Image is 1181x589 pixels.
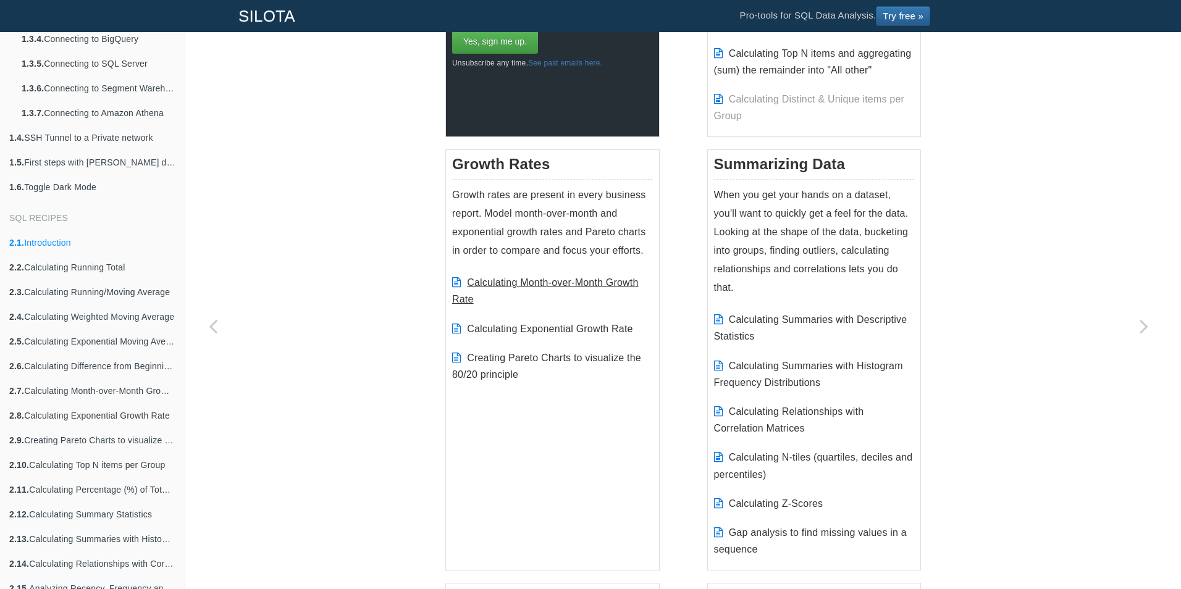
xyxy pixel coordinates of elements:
b: 2.3. [9,287,24,297]
b: 1.6. [9,182,24,192]
b: 1.4. [9,133,24,143]
a: Calculating Summaries with Histogram Frequency Distributions [714,361,903,388]
a: Calculating Month-over-Month Growth Rate [452,277,639,304]
a: Next page: Calculating Running Total [1116,63,1172,589]
a: Gap analysis to find missing values in a sequence [714,527,907,554]
a: Calculating Exponential Growth Rate [467,324,633,334]
b: 2.11. [9,485,29,495]
a: See past emails here. [528,59,602,67]
a: SILOTA [229,1,305,31]
b: 1.3.6. [22,83,44,93]
iframe: Drift Widget Chat Controller [1119,527,1166,574]
input: Yes, sign me up. [452,29,538,54]
a: Try free » [876,6,930,26]
a: Calculating Top N items and aggregating (sum) the remainder into "All other" [714,48,912,75]
h3: Growth Rates [452,156,653,179]
b: 2.1. [9,238,24,248]
a: 1.3.4.Connecting to BigQuery [12,27,185,51]
a: Calculating Summaries with Descriptive Statistics [714,314,907,341]
a: Calculating Relationships with Correlation Matrices [714,406,864,433]
b: 2.10. [9,460,29,470]
li: Pro-tools for SQL Data Analysis. [727,1,943,31]
a: 1.3.7.Connecting to Amazon Athena [12,101,185,125]
a: 1.3.5.Connecting to SQL Server [12,51,185,76]
b: 2.12. [9,509,29,519]
p: Growth rates are present in every business report. Model month-over-month and exponential growth ... [452,186,653,260]
a: Calculating N-tiles (quartiles, deciles and percentiles) [714,452,913,479]
b: 2.7. [9,386,24,396]
b: 1.3.5. [22,59,44,69]
b: 1.5. [9,157,24,167]
h3: Summarizing Data [714,156,915,179]
span: Calculating Distinct & Unique items per Group [714,94,905,121]
b: 2.6. [9,361,24,371]
b: 2.8. [9,411,24,420]
p: When you get your hands on a dataset, you'll want to quickly get a feel for the data. Looking at ... [714,186,915,297]
b: 2.13. [9,534,29,544]
a: Previous page: Toggle Dark Mode [185,63,241,589]
b: 1.3.7. [22,108,44,118]
b: 2.4. [9,312,24,322]
b: 2.5. [9,336,24,346]
b: 2.9. [9,435,24,445]
b: 2.2. [9,262,24,272]
p: Unsubscribe any time. [452,54,653,72]
a: Creating Pareto Charts to visualize the 80/20 principle [452,353,641,380]
b: 1.3.4. [22,34,44,44]
a: Calculating Z-Scores [729,498,823,509]
b: 2.14. [9,559,29,569]
a: 1.3.6.Connecting to Segment Warehouse [12,76,185,101]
